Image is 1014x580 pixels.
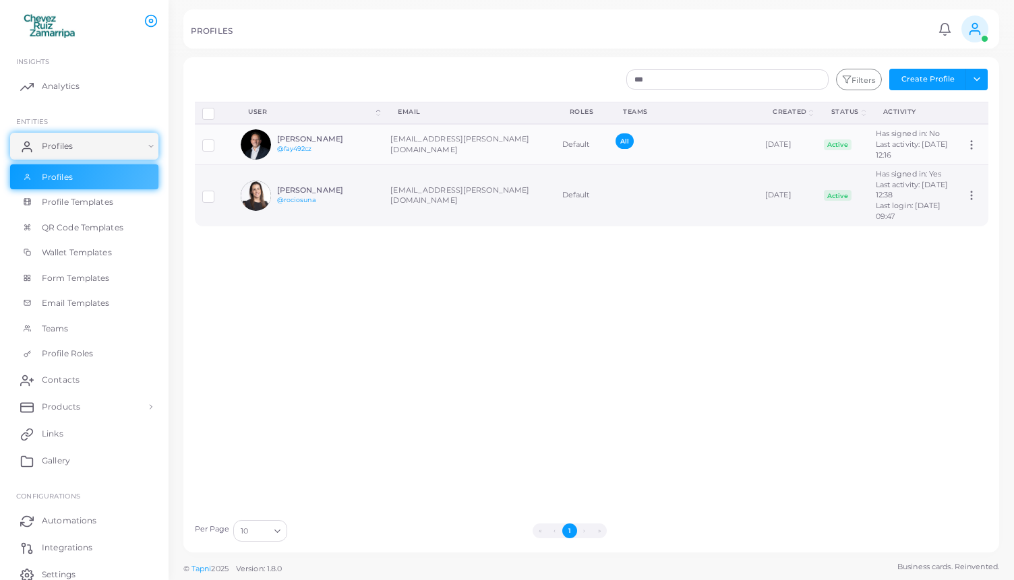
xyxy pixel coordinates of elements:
[570,107,594,117] div: Roles
[42,542,92,554] span: Integrations
[42,272,110,284] span: Form Templates
[42,171,73,183] span: Profiles
[195,524,230,535] label: Per Page
[562,523,577,538] button: Go to page 1
[10,507,158,534] a: Automations
[42,297,110,309] span: Email Templates
[883,107,944,117] div: activity
[10,341,158,366] a: Profile Roles
[42,323,69,335] span: Teams
[277,186,376,195] h6: [PERSON_NAME]
[10,164,158,190] a: Profiles
[10,133,158,160] a: Profiles
[958,102,988,124] th: Action
[876,180,948,200] span: Last activity: [DATE] 12:38
[277,135,376,143] h6: [PERSON_NAME]
[876,169,942,179] span: Has signed in: Yes
[16,57,49,65] span: INSIGHTS
[383,124,554,164] td: [EMAIL_ADDRESS][PERSON_NAME][DOMAIN_NAME]
[42,140,73,152] span: Profiles
[758,165,816,226] td: [DATE]
[876,201,941,221] span: Last login: [DATE] 09:47
[42,348,93,360] span: Profile Roles
[10,393,158,420] a: Products
[233,520,287,542] div: Search for option
[555,165,609,226] td: Default
[10,316,158,342] a: Teams
[42,428,63,440] span: Links
[889,69,966,90] button: Create Profile
[555,124,609,164] td: Default
[773,107,807,117] div: Created
[241,524,248,538] span: 10
[10,265,158,291] a: Form Templates
[42,80,80,92] span: Analytics
[836,69,882,90] button: Filters
[10,366,158,393] a: Contacts
[824,139,852,150] span: Active
[236,564,282,573] span: Version: 1.8.0
[241,129,271,160] img: avatar
[291,523,848,538] ul: Pagination
[191,26,233,36] h5: PROFILES
[42,401,80,413] span: Products
[10,73,158,100] a: Analytics
[824,190,852,201] span: Active
[831,107,859,117] div: Status
[248,107,374,117] div: User
[42,455,70,467] span: Gallery
[876,129,941,138] span: Has signed in: No
[42,374,80,386] span: Contacts
[183,563,282,575] span: ©
[241,181,271,211] img: avatar
[277,145,312,152] a: @fay492cz
[191,564,212,573] a: Tapni
[249,523,269,538] input: Search for option
[211,563,228,575] span: 2025
[277,196,316,203] a: @rociosuna
[12,13,87,38] img: logo
[10,240,158,265] a: Wallet Templates
[10,420,158,447] a: Links
[42,222,123,234] span: QR Code Templates
[10,290,158,316] a: Email Templates
[383,165,554,226] td: [EMAIL_ADDRESS][PERSON_NAME][DOMAIN_NAME]
[42,196,113,208] span: Profile Templates
[398,107,539,117] div: Email
[876,139,948,160] span: Last activity: [DATE] 12:16
[897,561,999,573] span: Business cards. Reinvented.
[623,107,743,117] div: Teams
[10,215,158,240] a: QR Code Templates
[758,124,816,164] td: [DATE]
[16,492,80,500] span: Configurations
[616,133,634,149] span: All
[195,102,234,124] th: Row-selection
[42,515,96,527] span: Automations
[42,247,112,259] span: Wallet Templates
[10,447,158,474] a: Gallery
[10,534,158,561] a: Integrations
[16,117,48,125] span: ENTITIES
[10,189,158,215] a: Profile Templates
